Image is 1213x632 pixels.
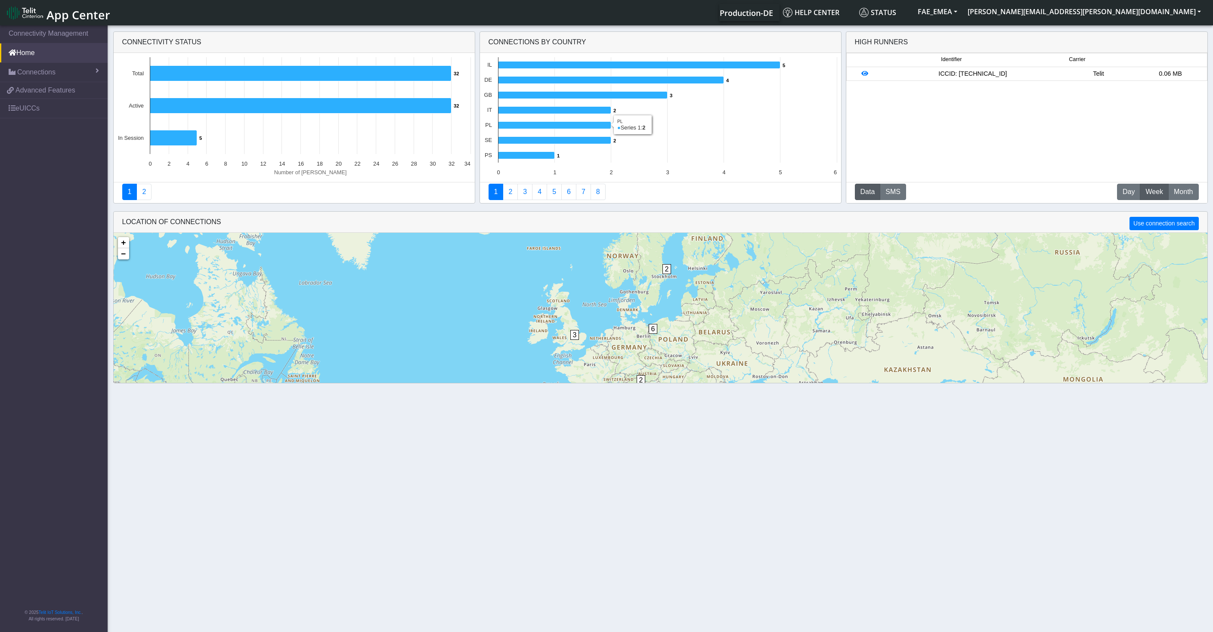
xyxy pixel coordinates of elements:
[241,160,247,167] text: 10
[1117,184,1140,200] button: Day
[260,160,266,167] text: 12
[561,184,576,200] a: 14 Days Trend
[880,184,906,200] button: SMS
[114,32,475,53] div: Connectivity status
[454,103,459,108] text: 32
[487,107,492,113] text: IT
[464,160,470,167] text: 34
[670,93,672,98] text: 3
[205,160,208,167] text: 6
[1069,55,1085,64] span: Carrier
[1135,69,1207,79] div: 0.06 MB
[666,169,669,176] text: 3
[199,136,202,141] text: 5
[833,169,836,176] text: 6
[913,4,962,19] button: FAE_EMEA
[855,184,881,200] button: Data
[489,184,832,200] nav: Summary paging
[132,70,143,77] text: Total
[1123,187,1135,197] span: Day
[883,69,1063,79] div: ICCID: [TECHNICAL_ID]
[7,6,43,20] img: logo-telit-cinterion-gw-new.png
[46,7,110,23] span: App Center
[484,152,492,158] text: PS
[859,8,869,17] img: status.svg
[149,160,152,167] text: 0
[726,78,729,83] text: 4
[484,77,492,83] text: DE
[136,184,152,200] a: Deployment status
[1168,184,1198,200] button: Month
[780,4,856,21] a: Help center
[298,160,304,167] text: 16
[484,137,492,143] text: SE
[489,184,504,200] a: Connections By Country
[129,102,144,109] text: Active
[1145,187,1163,197] span: Week
[118,135,144,141] text: In Session
[532,184,547,200] a: Connections By Carrier
[485,122,492,128] text: PL
[613,123,616,128] text: 2
[783,8,792,17] img: knowledge.svg
[503,184,518,200] a: Carrier
[1063,69,1135,79] div: Telit
[547,184,562,200] a: Usage by Carrier
[335,160,341,167] text: 20
[39,610,82,615] a: Telit IoT Solutions, Inc.
[7,3,109,22] a: App Center
[662,264,671,274] span: 2
[114,212,1207,233] div: LOCATION OF CONNECTIONS
[274,169,347,176] text: Number of [PERSON_NAME]
[118,237,129,248] a: Zoom in
[122,184,466,200] nav: Summary paging
[779,169,782,176] text: 5
[118,248,129,259] a: Zoom out
[15,85,75,96] span: Advanced Features
[484,92,492,98] text: GB
[610,169,613,176] text: 2
[449,160,455,167] text: 32
[480,32,841,53] div: Connections By Country
[783,63,785,68] text: 5
[637,375,646,385] span: 2
[557,153,560,158] text: 1
[570,330,579,340] span: 3
[720,8,773,18] span: Production-DE
[354,160,360,167] text: 22
[373,160,379,167] text: 24
[430,160,436,167] text: 30
[859,8,896,17] span: Status
[649,324,658,334] span: 6
[1129,217,1198,230] button: Use connection search
[497,169,500,176] text: 0
[783,8,839,17] span: Help center
[719,4,773,21] a: Your current platform instance
[167,160,170,167] text: 2
[722,169,725,176] text: 4
[454,71,459,76] text: 32
[855,37,908,47] div: High Runners
[224,160,227,167] text: 8
[316,160,322,167] text: 18
[186,160,189,167] text: 4
[941,55,962,64] span: Identifier
[487,62,492,68] text: IL
[613,138,616,143] text: 2
[122,184,137,200] a: Connectivity status
[411,160,417,167] text: 28
[591,184,606,200] a: Not Connected for 30 days
[17,67,56,77] span: Connections
[1174,187,1193,197] span: Month
[613,108,616,113] text: 2
[1140,184,1169,200] button: Week
[962,4,1206,19] button: [PERSON_NAME][EMAIL_ADDRESS][PERSON_NAME][DOMAIN_NAME]
[576,184,591,200] a: Zero Session
[856,4,913,21] a: Status
[553,169,556,176] text: 1
[392,160,398,167] text: 26
[517,184,532,200] a: Usage per Country
[279,160,285,167] text: 14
